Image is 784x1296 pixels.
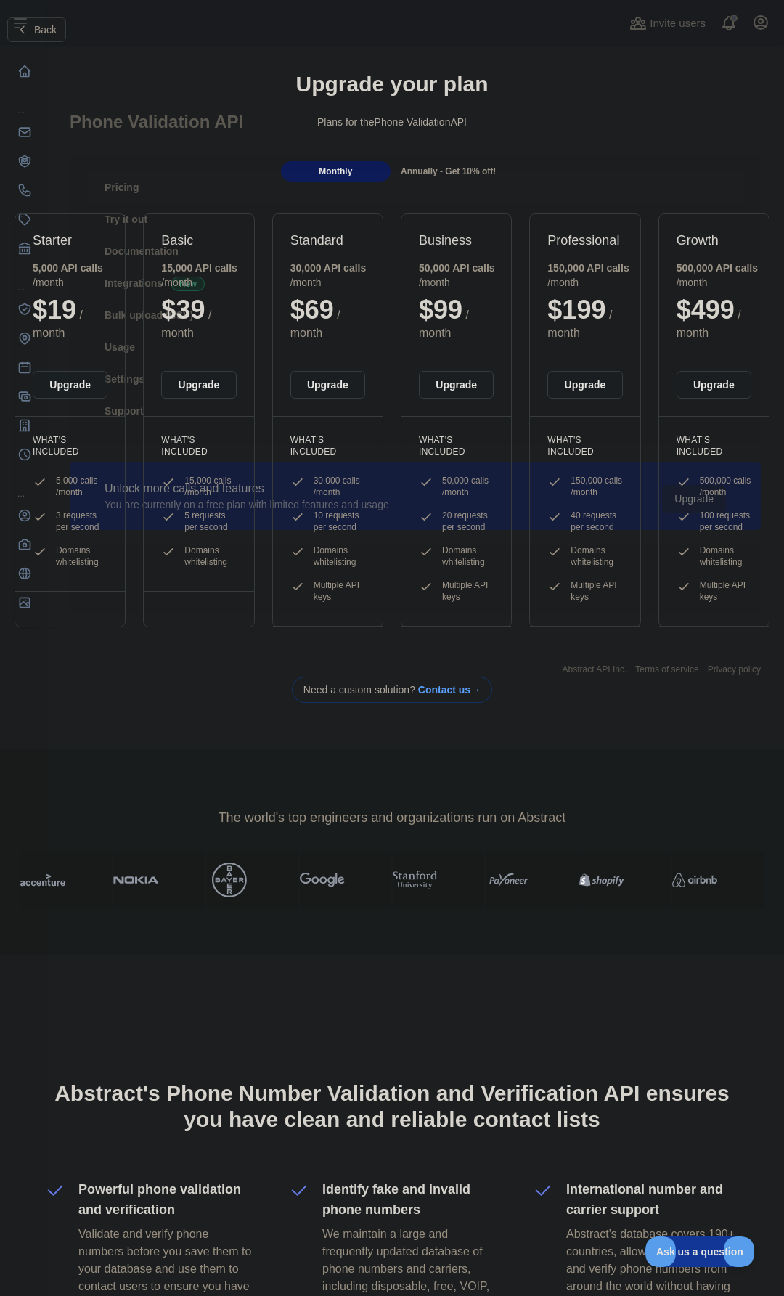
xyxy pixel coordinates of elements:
span: Multiple API keys [442,579,494,603]
iframe: Toggle Customer Support [645,1236,755,1267]
span: Domains whitelisting [700,545,751,568]
span: Multiple API keys [571,579,622,603]
span: Domains whitelisting [442,545,494,568]
span: Domains whitelisting [56,545,107,568]
span: Multiple API keys [314,579,365,603]
span: Multiple API keys [700,579,751,603]
span: Domains whitelisting [184,545,236,568]
span: Domains whitelisting [571,545,622,568]
span: Domains whitelisting [314,545,365,568]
